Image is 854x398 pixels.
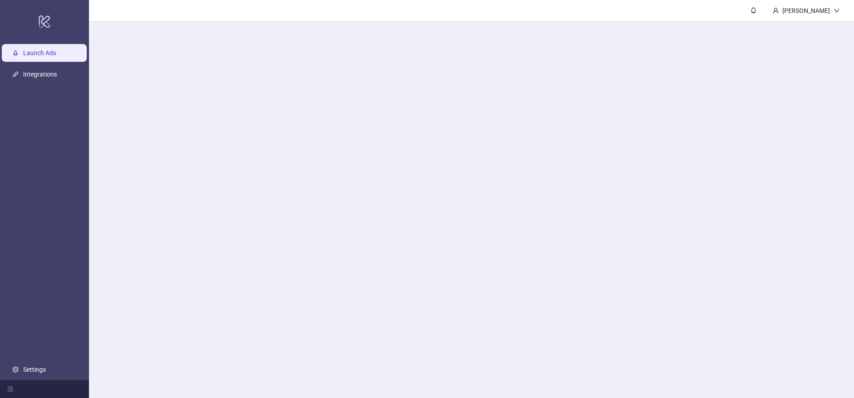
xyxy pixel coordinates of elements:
[23,366,46,373] a: Settings
[23,49,56,56] a: Launch Ads
[834,8,840,14] span: down
[773,8,779,14] span: user
[750,7,757,13] span: bell
[7,386,13,392] span: menu-fold
[23,71,57,78] a: Integrations
[779,6,834,16] div: [PERSON_NAME]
